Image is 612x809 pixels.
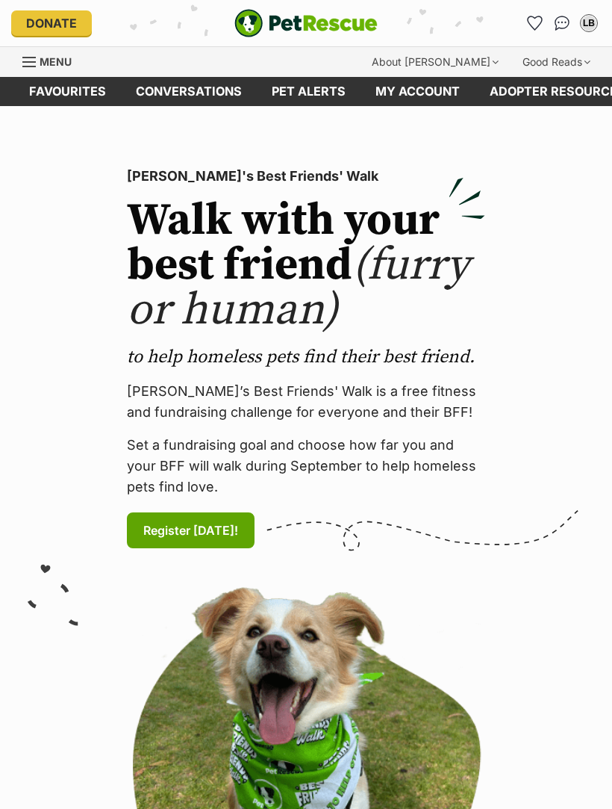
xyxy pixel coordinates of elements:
p: [PERSON_NAME]'s Best Friends' Walk [127,166,485,187]
a: Conversations [550,11,574,35]
a: PetRescue [234,9,378,37]
p: [PERSON_NAME]’s Best Friends' Walk is a free fitness and fundraising challenge for everyone and t... [127,381,485,423]
img: logo-e224e6f780fb5917bec1dbf3a21bbac754714ae5b6737aabdf751b685950b380.svg [234,9,378,37]
div: About [PERSON_NAME] [361,47,509,77]
span: Menu [40,55,72,68]
a: Favourites [14,77,121,106]
a: Donate [11,10,92,36]
button: My account [577,11,601,35]
span: Register [DATE]! [143,521,238,539]
a: conversations [121,77,257,106]
a: Register [DATE]! [127,512,255,548]
a: Favourites [523,11,547,35]
p: Set a fundraising goal and choose how far you and your BFF will walk during September to help hom... [127,435,485,498]
img: chat-41dd97257d64d25036548639549fe6c8038ab92f7586957e7f3b1b290dea8141.svg [555,16,570,31]
ul: Account quick links [523,11,601,35]
h2: Walk with your best friend [127,199,485,333]
p: to help homeless pets find their best friend. [127,345,485,369]
a: Menu [22,47,82,74]
div: LB [581,16,596,31]
span: (furry or human) [127,238,469,338]
a: Pet alerts [257,77,360,106]
a: My account [360,77,475,106]
div: Good Reads [512,47,601,77]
